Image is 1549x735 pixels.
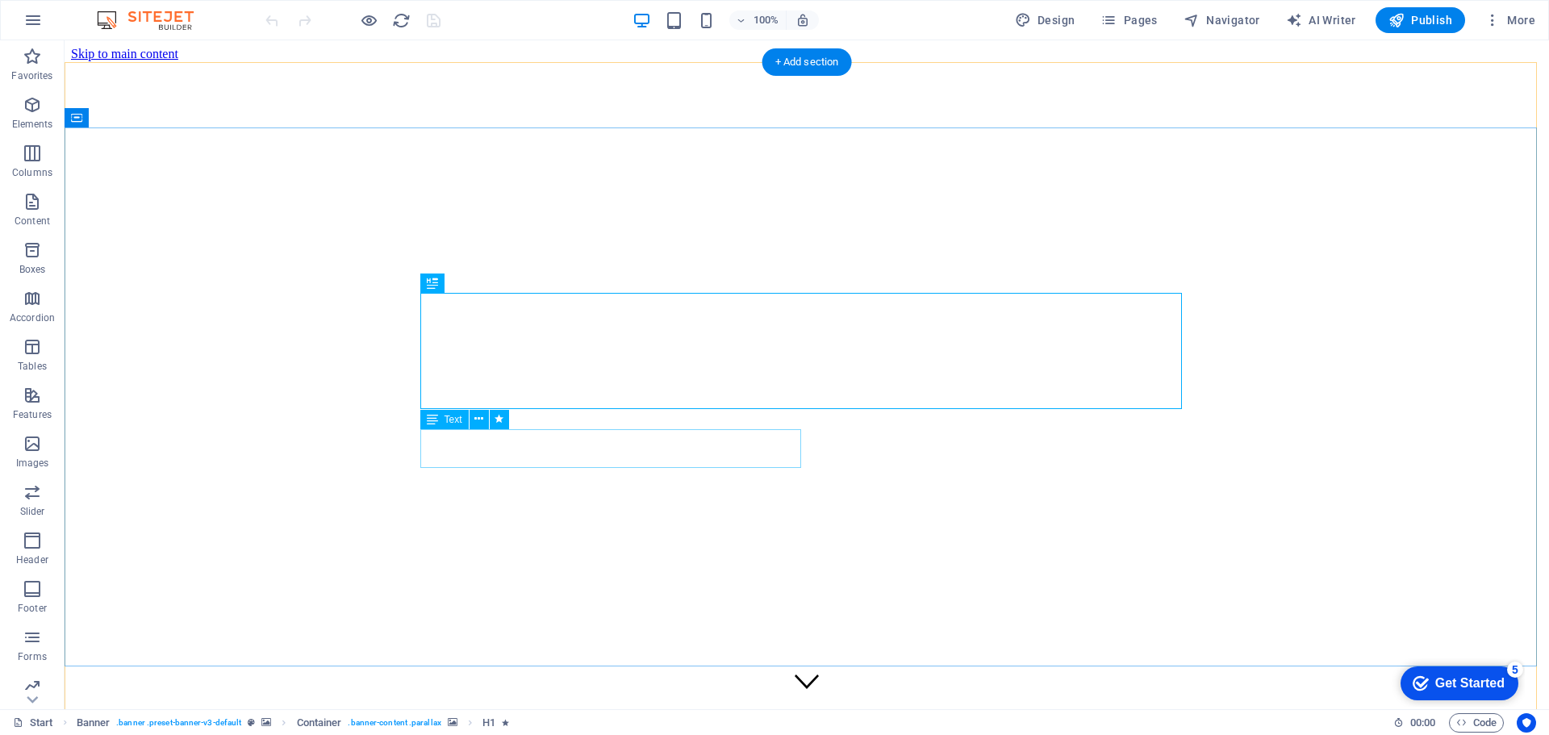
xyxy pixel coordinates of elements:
[13,713,53,733] a: Click to cancel selection. Double-click to open Pages
[1015,12,1075,28] span: Design
[1478,7,1542,33] button: More
[762,48,852,76] div: + Add section
[20,505,45,518] p: Slider
[1008,7,1082,33] button: Design
[261,718,271,727] i: This element contains a background
[1286,12,1356,28] span: AI Writer
[1393,713,1436,733] h6: Session time
[11,69,52,82] p: Favorites
[16,457,49,470] p: Images
[1517,713,1536,733] button: Usercentrics
[18,650,47,663] p: Forms
[119,3,136,19] div: 5
[48,18,117,32] div: Get Started
[6,6,114,20] a: Skip to main content
[348,713,440,733] span: . banner-content .parallax
[1449,713,1504,733] button: Code
[391,10,411,30] button: reload
[18,602,47,615] p: Footer
[18,360,47,373] p: Tables
[392,11,411,30] i: Reload page
[13,8,131,42] div: Get Started 5 items remaining, 0% complete
[1094,7,1163,33] button: Pages
[729,10,787,30] button: 100%
[77,713,111,733] span: Click to select. Double-click to edit
[13,408,52,421] p: Features
[1008,7,1082,33] div: Design (Ctrl+Alt+Y)
[1100,12,1157,28] span: Pages
[502,718,509,727] i: Element contains an animation
[77,713,510,733] nav: breadcrumb
[795,13,810,27] i: On resize automatically adjust zoom level to fit chosen device.
[12,118,53,131] p: Elements
[93,10,214,30] img: Editor Logo
[1280,7,1363,33] button: AI Writer
[1410,713,1435,733] span: 00 00
[116,713,241,733] span: . banner .preset-banner-v3-default
[15,215,50,228] p: Content
[19,263,46,276] p: Boxes
[482,713,495,733] span: Click to select. Double-click to edit
[1388,12,1452,28] span: Publish
[297,713,342,733] span: Click to select. Double-click to edit
[1484,12,1535,28] span: More
[1456,713,1497,733] span: Code
[1184,12,1260,28] span: Navigator
[445,415,462,424] span: Text
[1177,7,1267,33] button: Navigator
[1376,7,1465,33] button: Publish
[10,311,55,324] p: Accordion
[16,553,48,566] p: Header
[448,718,457,727] i: This element contains a background
[12,166,52,179] p: Columns
[754,10,779,30] h6: 100%
[1422,716,1424,729] span: :
[359,10,378,30] button: Click here to leave preview mode and continue editing
[248,718,255,727] i: This element is a customizable preset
